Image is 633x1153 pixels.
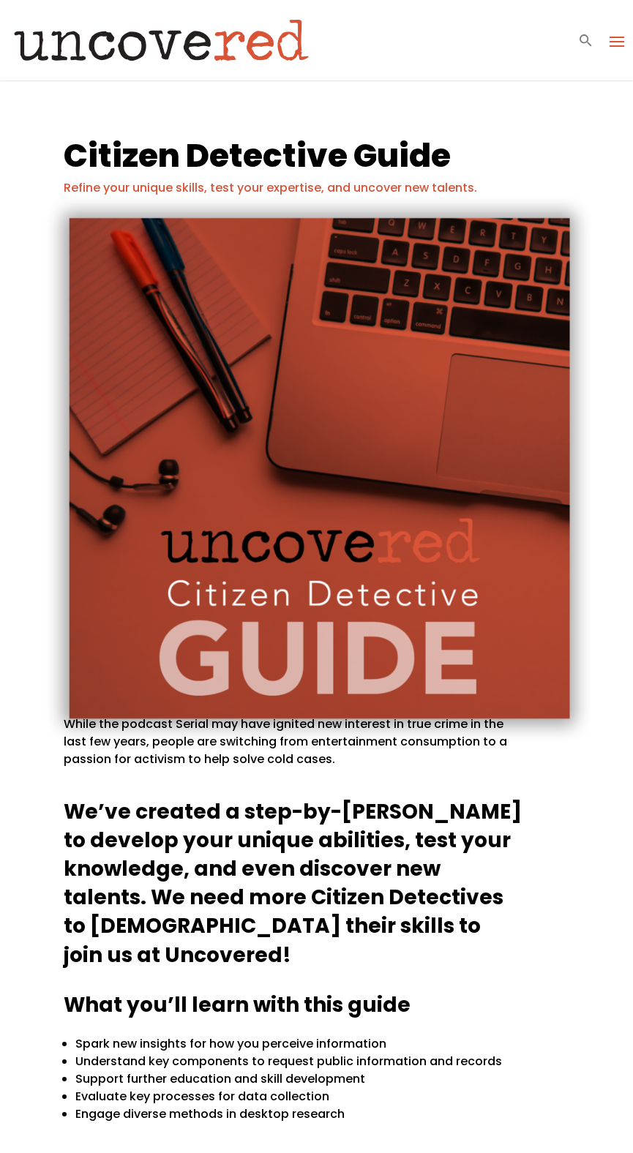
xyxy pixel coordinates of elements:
[2,159,630,775] img: cdg-cover
[64,797,522,977] h4: We’ve created a step-by-[PERSON_NAME] to develop your unique abilities, test your knowledge, and ...
[64,991,570,1026] h4: What you’ll learn with this guide
[64,139,570,179] h1: Citizen Detective Guide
